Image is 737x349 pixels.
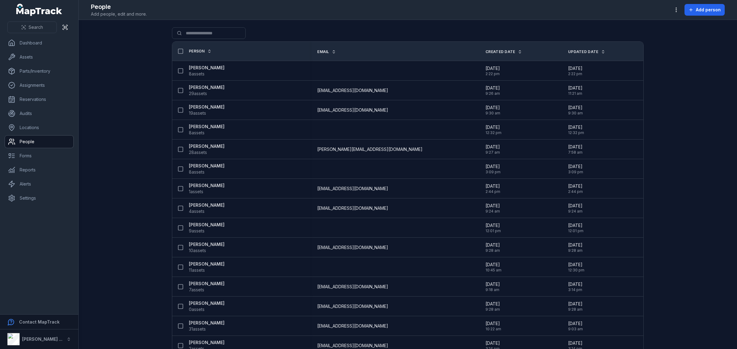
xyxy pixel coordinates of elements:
[317,343,388,349] span: [EMAIL_ADDRESS][DOMAIN_NAME]
[485,189,500,194] span: 2:44 pm
[317,205,388,211] span: [EMAIL_ADDRESS][DOMAIN_NAME]
[189,247,206,254] span: 10 assets
[485,49,515,54] span: Created Date
[189,163,224,175] a: [PERSON_NAME]8assets
[189,222,224,234] a: [PERSON_NAME]9assets
[317,49,329,54] span: Email
[485,209,500,214] span: 9:24 am
[568,203,583,214] time: 5/12/2025, 9:24:05 AM
[189,169,205,175] span: 8 assets
[5,136,73,148] a: People
[568,228,583,233] span: 12:01 pm
[189,261,224,273] a: [PERSON_NAME]11assets
[19,319,60,324] strong: Contact MapTrack
[568,262,584,268] span: [DATE]
[189,84,224,90] strong: [PERSON_NAME]
[189,110,206,116] span: 19 assets
[485,301,500,307] span: [DATE]
[317,303,388,309] span: [EMAIL_ADDRESS][DOMAIN_NAME]
[485,183,500,189] span: [DATE]
[485,130,501,135] span: 12:32 pm
[189,49,205,54] span: Person
[189,71,205,77] span: 8 assets
[317,323,388,329] span: [EMAIL_ADDRESS][DOMAIN_NAME]
[485,340,500,346] span: [DATE]
[485,163,501,170] span: [DATE]
[189,222,224,228] strong: [PERSON_NAME]
[568,307,583,312] span: 9:28 am
[485,105,500,116] time: 6/4/2025, 9:30:08 AM
[568,203,583,209] span: [DATE]
[568,111,583,116] span: 9:30 am
[189,320,224,326] strong: [PERSON_NAME]
[568,124,584,130] span: [DATE]
[189,189,203,195] span: 1 assets
[5,150,73,162] a: Forms
[485,144,500,150] span: [DATE]
[189,261,224,267] strong: [PERSON_NAME]
[317,107,388,113] span: [EMAIL_ADDRESS][DOMAIN_NAME]
[5,107,73,120] a: Audits
[5,178,73,190] a: Alerts
[5,121,73,134] a: Locations
[485,105,500,111] span: [DATE]
[485,111,500,116] span: 9:30 am
[568,130,584,135] span: 12:32 pm
[568,281,583,287] span: [DATE]
[189,84,224,97] a: [PERSON_NAME]29assets
[568,85,583,91] span: [DATE]
[696,7,721,13] span: Add person
[189,241,224,247] strong: [PERSON_NAME]
[189,228,205,234] span: 9 assets
[189,202,224,208] strong: [PERSON_NAME]
[189,241,224,254] a: [PERSON_NAME]10assets
[485,262,501,273] time: 2/19/2025, 10:45:57 AM
[485,320,501,327] span: [DATE]
[485,287,500,292] span: 9:18 am
[189,143,224,149] strong: [PERSON_NAME]
[485,183,500,194] time: 6/13/2025, 2:44:57 PM
[568,183,583,194] time: 6/13/2025, 2:44:57 PM
[485,91,500,96] span: 9:26 am
[189,65,224,77] a: [PERSON_NAME]8assets
[568,287,583,292] span: 3:14 pm
[317,186,388,192] span: [EMAIL_ADDRESS][DOMAIN_NAME]
[189,130,205,136] span: 8 assets
[189,163,224,169] strong: [PERSON_NAME]
[568,91,583,96] span: 11:21 am
[568,320,583,332] time: 3/18/2025, 9:03:27 AM
[568,327,583,332] span: 9:03 am
[485,262,501,268] span: [DATE]
[22,336,65,342] strong: [PERSON_NAME] Air
[485,242,500,253] time: 3/4/2025, 9:28:25 AM
[568,105,583,111] span: [DATE]
[189,300,224,313] a: [PERSON_NAME]0assets
[189,267,205,273] span: 11 assets
[568,189,583,194] span: 2:44 pm
[568,340,583,346] span: [DATE]
[485,203,500,214] time: 5/12/2025, 9:24:05 AM
[317,284,388,290] span: [EMAIL_ADDRESS][DOMAIN_NAME]
[568,301,583,312] time: 3/4/2025, 9:28:56 AM
[485,281,500,292] time: 3/4/2025, 9:18:30 AM
[91,11,147,17] span: Add people, edit and more.
[189,306,205,313] span: 0 assets
[485,222,501,233] time: 7/10/2025, 12:01:41 PM
[317,244,388,251] span: [EMAIL_ADDRESS][DOMAIN_NAME]
[189,182,224,189] strong: [PERSON_NAME]
[189,49,212,54] a: Person
[485,301,500,312] time: 3/4/2025, 9:28:56 AM
[568,65,583,71] span: [DATE]
[568,222,583,228] span: [DATE]
[7,21,57,33] button: Search
[485,222,501,228] span: [DATE]
[317,146,423,152] span: [PERSON_NAME][EMAIL_ADDRESS][DOMAIN_NAME]
[568,71,583,76] span: 2:22 pm
[568,150,583,155] span: 7:58 am
[485,320,501,332] time: 2/18/2025, 10:22:17 AM
[485,65,500,71] span: [DATE]
[189,143,224,155] a: [PERSON_NAME]28assets
[568,183,583,189] span: [DATE]
[485,65,500,76] time: 8/20/2025, 2:22:10 PM
[189,65,224,71] strong: [PERSON_NAME]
